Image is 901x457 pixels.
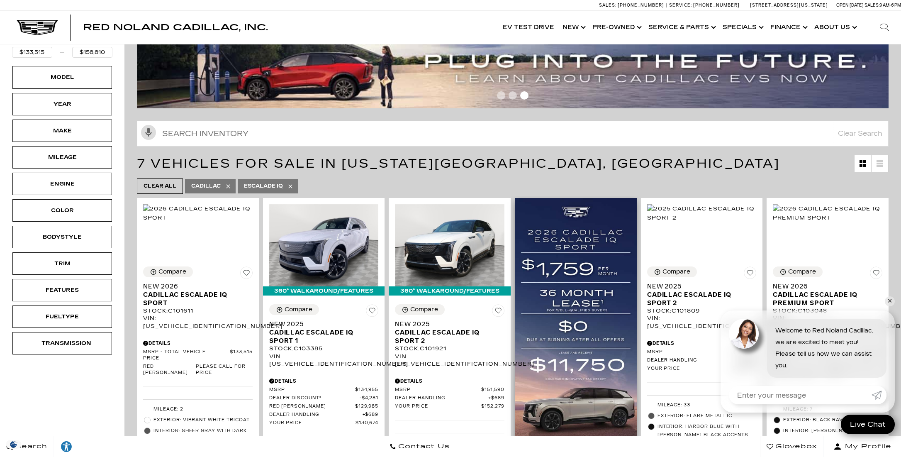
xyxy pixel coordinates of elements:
[558,11,588,44] a: New
[12,146,112,169] div: MileageMileage
[783,416,882,424] span: Exterior: Black Raven
[83,23,268,32] a: Red Noland Cadillac, Inc.
[269,387,379,393] a: MSRP $134,955
[230,349,253,362] span: $133,515
[196,364,252,376] span: Please call for price
[647,400,757,411] li: Mileage: 33
[395,320,498,328] span: New 2025
[864,2,879,8] span: Sales:
[12,120,112,142] div: MakeMake
[269,420,356,426] span: Your Price
[383,436,456,457] a: Contact Us
[870,266,882,282] button: Save Vehicle
[395,395,504,401] a: Dealer Handling $689
[269,328,373,345] span: Cadillac ESCALADE IQ Sport 1
[4,440,23,449] section: Click to Open Cookie Consent Modal
[41,126,83,135] div: Make
[143,282,246,291] span: New 2026
[269,204,379,286] img: 2025 Cadillac ESCALADE IQ Sport 1
[599,2,616,8] span: Sales:
[41,179,83,188] div: Engine
[773,307,882,315] div: Stock : C103048
[879,2,901,8] span: 9 AM-6 PM
[12,47,52,58] input: Minimum
[143,404,253,415] li: Mileage: 2
[520,91,528,100] span: Go to slide 3
[143,364,196,376] span: Red [PERSON_NAME]
[269,387,355,393] span: MSRP
[356,420,379,426] span: $130,674
[17,20,58,35] img: Cadillac Dark Logo with Cadillac White Text
[824,436,901,457] button: Open user profile menu
[647,282,750,291] span: New 2025
[647,357,740,364] span: Dealer Handling
[395,204,504,286] img: 2025 Cadillac ESCALADE IQ Sport 2
[41,100,83,109] div: Year
[842,441,891,452] span: My Profile
[143,204,253,222] img: 2026 Cadillac ESCALADE IQ Sport
[54,440,79,453] div: Explore your accessibility options
[647,291,750,307] span: Cadillac ESCALADE IQ Sport 2
[263,286,385,296] div: 360° WalkAround/Features
[12,93,112,115] div: YearYear
[355,387,379,393] span: $134,955
[767,319,886,378] div: Welcome to Red Noland Cadillac, we are excited to meet you! Please tell us how we can assist you.
[647,366,733,372] span: Your Price
[144,181,176,191] span: Clear All
[269,420,379,426] a: Your Price $130,674
[766,11,810,44] a: Finance
[718,11,766,44] a: Specials
[41,232,83,242] div: Bodystyle
[647,357,757,364] a: Dealer Handling $689
[269,320,379,345] a: New 2025Cadillac ESCALADE IQ Sport 1
[143,364,253,376] a: Red [PERSON_NAME] Please call for price
[773,266,823,277] button: Compare Vehicle
[41,153,83,162] div: Mileage
[137,121,889,147] input: Search Inventory
[12,32,112,58] div: Price
[693,2,740,8] span: [PHONE_NUMBER]
[488,395,504,401] span: $689
[599,3,666,7] a: Sales: [PHONE_NUMBER]
[666,3,742,7] a: Service: [PHONE_NUMBER]
[773,282,876,291] span: New 2026
[841,415,895,434] a: Live Chat
[143,340,253,347] div: Pricing Details - New 2026 Cadillac ESCALADE IQ Sport
[41,339,83,348] div: Transmission
[83,22,268,32] span: Red Noland Cadillac, Inc.
[13,441,47,452] span: Search
[872,386,886,404] a: Submit
[41,286,83,295] div: Features
[773,204,882,222] img: 2026 Cadillac ESCALADE IQ Premium Sport
[395,328,498,345] span: Cadillac ESCALADE IQ Sport 2
[143,307,253,315] div: Stock : C101611
[647,282,757,307] a: New 2025Cadillac ESCALADE IQ Sport 2
[143,349,253,362] a: MSRP - Total Vehicle Price $133,515
[644,11,718,44] a: Service & Parts
[41,73,83,82] div: Model
[481,387,504,393] span: $151,590
[12,173,112,195] div: EngineEngine
[143,266,193,277] button: Compare Vehicle
[12,252,112,275] div: TrimTrim
[647,366,757,372] a: Your Price $153,054
[363,412,379,418] span: $689
[773,291,876,307] span: Cadillac ESCALADE IQ Premium Sport
[269,395,379,401] a: Dealer Discount* $4,281
[4,440,23,449] img: Opt-Out Icon
[647,340,757,347] div: Pricing Details - New 2025 Cadillac ESCALADE IQ Sport 2
[836,2,864,8] span: Open [DATE]
[269,403,355,410] span: Red [PERSON_NAME]
[395,377,504,385] div: Pricing Details - New 2025 Cadillac ESCALADE IQ Sport 2
[143,315,253,330] div: VIN: [US_VEHICLE_IDENTIFICATION_NUMBER]
[395,304,445,315] button: Compare Vehicle
[395,387,481,393] span: MSRP
[750,2,828,8] a: [STREET_ADDRESS][US_STATE]
[810,11,860,44] a: About Us
[158,268,186,276] div: Compare
[269,412,379,418] a: Dealer Handling $689
[662,268,690,276] div: Compare
[729,386,872,404] input: Enter your message
[269,353,379,368] div: VIN: [US_VEHICLE_IDENTIFICATION_NUMBER]
[269,412,363,418] span: Dealer Handling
